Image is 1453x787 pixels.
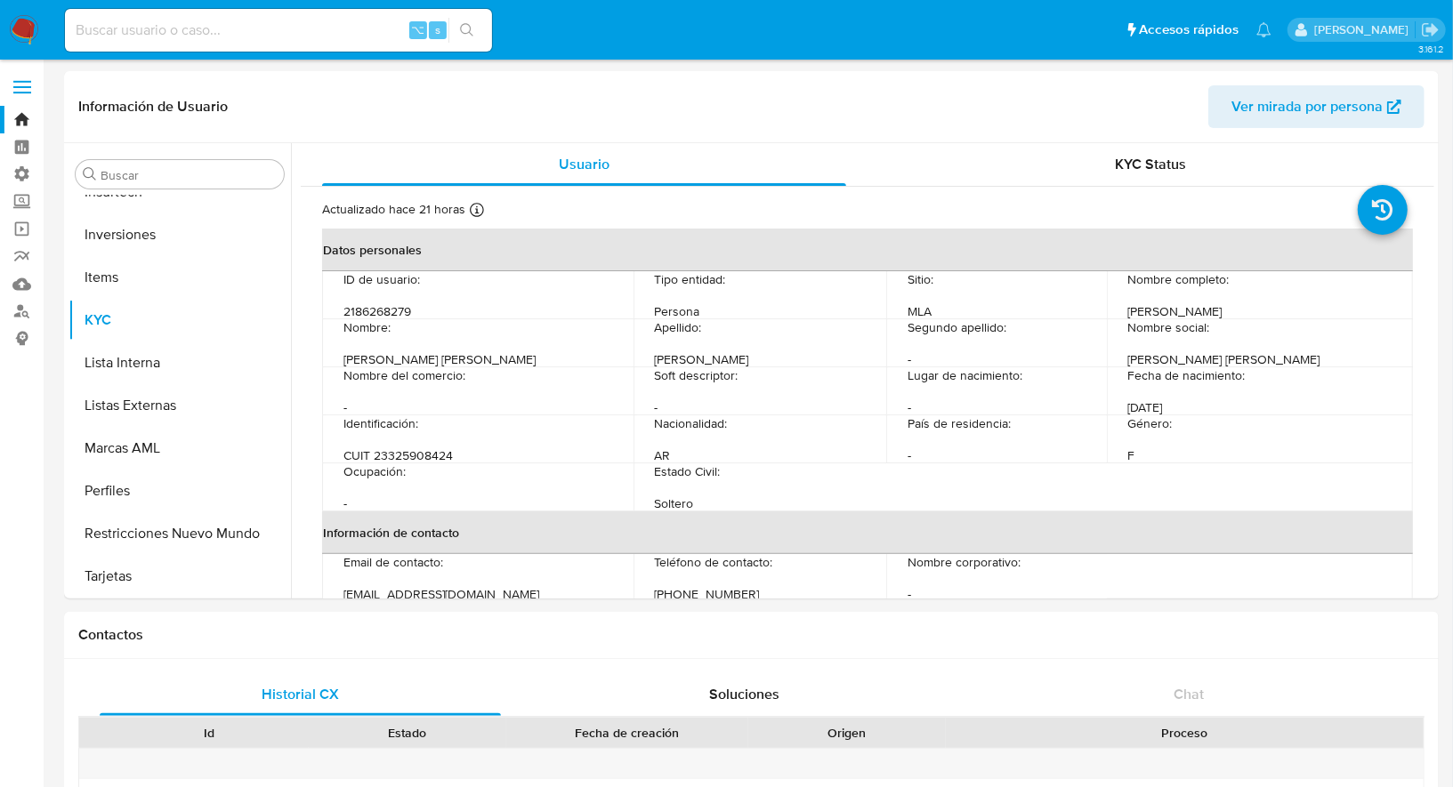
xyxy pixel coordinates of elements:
[617,549,725,565] p: [PHONE_NUMBER]
[69,470,291,512] button: Perfiles
[559,154,609,174] span: Usuario
[448,18,485,43] button: search-icon
[1162,335,1361,351] p: [PERSON_NAME] [PERSON_NAME]
[78,626,1425,644] h1: Contactos
[1010,541,1013,557] p: -
[890,413,993,429] p: País de residencia :
[1256,22,1271,37] a: Notificaciones
[69,299,291,341] button: KYC
[1162,285,1263,301] p: Nombre completo :
[1162,319,1244,335] p: Nombre social :
[617,455,682,471] p: Estado Civil :
[322,485,1414,527] th: Información de contacto
[343,533,443,549] p: Email de contacto :
[413,455,416,471] p: -
[83,167,97,181] button: Buscar
[1174,684,1204,704] span: Chat
[690,455,729,471] p: Soltero
[425,413,537,429] p: CUIT 23325908424
[322,201,465,218] p: Actualizado hace 21 horas
[101,167,277,183] input: Buscar
[69,341,291,384] button: Lista Interna
[343,370,465,386] p: Nombre del comercio :
[65,19,492,42] input: Buscar usuario o caso...
[617,370,700,386] p: Soft descriptor :
[890,327,989,343] p: Segundo apellido :
[1162,413,1207,429] p: Género :
[427,285,495,301] p: 2186268279
[1208,85,1425,128] button: Ver mirada por persona
[1139,20,1239,39] span: Accesos rápidos
[617,285,688,301] p: Tipo entidad :
[923,285,948,301] p: MLA
[519,724,735,742] div: Fecha de creación
[343,285,420,301] p: ID de usuario :
[343,319,391,335] p: Nombre :
[69,384,291,427] button: Listas Externas
[69,256,291,299] button: Items
[69,555,291,598] button: Tarjetas
[69,512,291,555] button: Restricciones Nuevo Mundo
[1421,20,1440,39] a: Salir
[69,213,291,256] button: Inversiones
[707,370,711,386] p: -
[1000,413,1004,429] p: -
[322,570,1414,613] th: Verificación y cumplimiento
[343,413,418,429] p: Identificación :
[695,285,742,301] p: Persona
[709,684,779,704] span: Soluciones
[1314,21,1415,38] p: lautaro.chamorro@mercadolibre.com
[617,413,690,429] p: Nacionalidad :
[343,549,547,565] p: [EMAIL_ADDRESS][DOMAIN_NAME]
[78,98,228,116] h1: Información de Usuario
[69,427,291,470] button: Marcas AML
[697,413,713,429] p: AR
[1116,154,1187,174] span: KYC Status
[1214,413,1221,429] p: F
[1012,370,1015,386] p: -
[472,370,476,386] p: -
[411,21,424,38] span: ⌥
[671,327,769,343] p: [PERSON_NAME]
[761,724,934,742] div: Origen
[1271,285,1368,301] p: [PERSON_NAME]
[1287,370,1324,386] p: [DATE]
[617,533,735,549] p: Teléfono de contacto :
[322,229,1414,271] th: Datos personales
[435,21,440,38] span: s
[996,327,999,343] p: -
[890,541,1003,557] p: Nombre corporativo :
[1162,370,1279,386] p: Fecha de nacimiento :
[321,724,495,742] div: Estado
[262,684,339,704] span: Historial CX
[890,285,916,301] p: Sitio :
[958,724,1411,742] div: Proceso
[123,724,296,742] div: Id
[617,327,664,343] p: Apellido :
[343,455,406,471] p: Ocupación :
[890,370,1005,386] p: Lugar de nacimiento :
[1231,85,1383,128] span: Ver mirada por persona
[343,335,543,351] p: [PERSON_NAME] [PERSON_NAME]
